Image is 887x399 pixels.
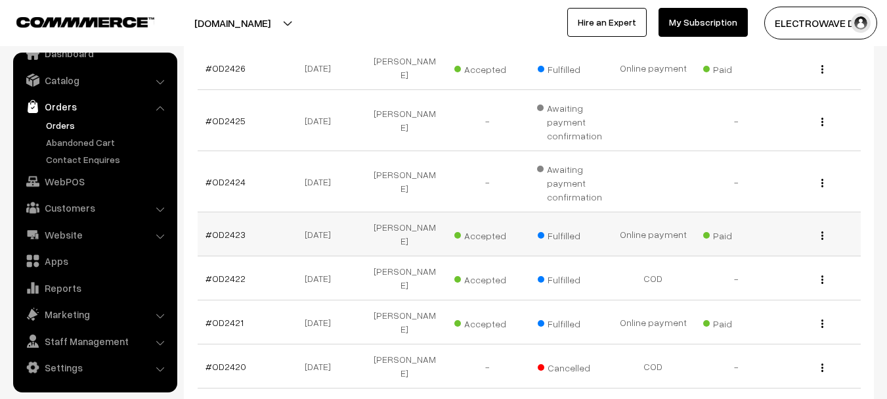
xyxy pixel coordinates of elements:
a: Reports [16,276,173,300]
img: Menu [821,364,823,372]
td: [PERSON_NAME] [363,344,446,388]
a: Hire an Expert [567,8,647,37]
a: My Subscription [659,8,748,37]
td: COD [612,344,695,388]
img: Menu [821,275,823,284]
a: Catalog [16,68,173,92]
img: Menu [821,118,823,126]
td: [PERSON_NAME] [363,90,446,151]
a: Orders [16,95,173,118]
span: Accepted [454,59,520,76]
a: #OD2422 [206,273,246,284]
a: Orders [43,118,173,132]
img: user [851,13,871,33]
a: #OD2424 [206,176,246,187]
td: [PERSON_NAME] [363,256,446,300]
td: [PERSON_NAME] [363,212,446,256]
td: - [695,90,777,151]
td: [DATE] [280,300,363,344]
td: [PERSON_NAME] [363,151,446,212]
td: - [695,344,777,388]
a: Contact Enquires [43,153,173,166]
a: COMMMERCE [16,13,131,29]
span: Awaiting payment confirmation [537,98,604,143]
td: Online payment [612,46,695,90]
img: COMMMERCE [16,17,154,27]
span: Accepted [454,314,520,331]
td: [DATE] [280,212,363,256]
img: Menu [821,65,823,74]
td: [DATE] [280,151,363,212]
span: Accepted [454,225,520,243]
a: Customers [16,196,173,220]
a: Abandoned Cart [43,135,173,149]
span: Fulfilled [538,59,603,76]
span: Paid [703,314,769,331]
a: #OD2423 [206,229,246,240]
img: Menu [821,179,823,187]
span: Fulfilled [538,270,603,287]
td: [DATE] [280,256,363,300]
a: Website [16,223,173,246]
td: - [695,256,777,300]
td: - [446,151,529,212]
a: #OD2426 [206,62,246,74]
button: ELECTROWAVE DE… [764,7,877,39]
td: Online payment [612,300,695,344]
button: [DOMAIN_NAME] [148,7,316,39]
span: Paid [703,225,769,243]
span: Fulfilled [538,225,603,243]
span: Fulfilled [538,314,603,331]
img: Menu [821,319,823,328]
td: [DATE] [280,90,363,151]
td: - [695,151,777,212]
a: #OD2425 [206,115,246,126]
td: Online payment [612,212,695,256]
a: #OD2420 [206,361,246,372]
td: [PERSON_NAME] [363,46,446,90]
a: Settings [16,356,173,379]
td: [DATE] [280,46,363,90]
td: COD [612,256,695,300]
span: Awaiting payment confirmation [537,159,604,204]
a: Apps [16,249,173,273]
span: Paid [703,59,769,76]
a: Marketing [16,302,173,326]
a: Staff Management [16,329,173,353]
a: WebPOS [16,170,173,193]
span: Accepted [454,270,520,287]
a: #OD2421 [206,317,244,328]
td: [PERSON_NAME] [363,300,446,344]
img: Menu [821,231,823,240]
td: - [446,90,529,151]
td: - [446,344,529,388]
td: [DATE] [280,344,363,388]
a: Dashboard [16,41,173,65]
span: Cancelled [538,358,603,375]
